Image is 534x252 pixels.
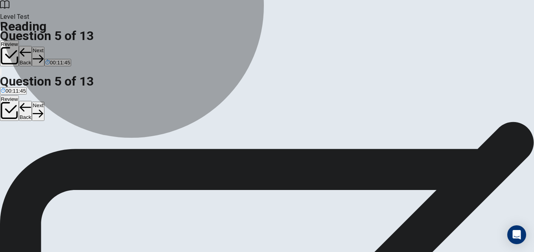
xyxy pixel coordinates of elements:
[19,101,32,121] button: Back
[6,88,26,94] span: 00:11:45
[32,102,44,121] button: Next
[19,46,32,66] button: Back
[507,225,526,244] div: Open Intercom Messenger
[32,47,44,66] button: Next
[44,59,71,66] button: 00:11:45
[50,60,70,66] span: 00:11:45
